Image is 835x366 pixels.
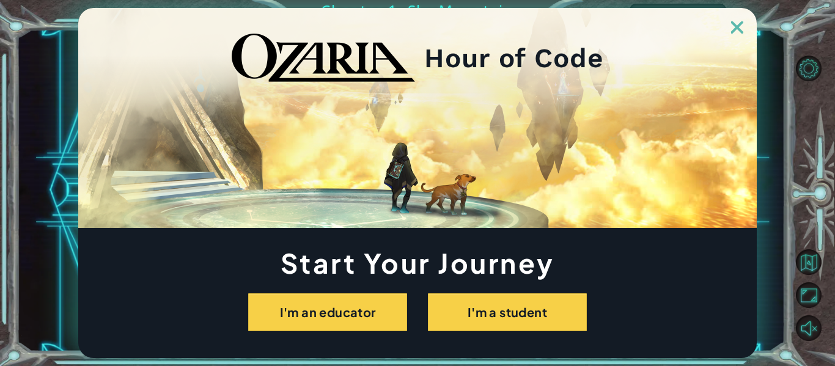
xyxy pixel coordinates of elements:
button: I'm an educator [248,293,407,331]
h1: Start Your Journey [78,251,757,275]
img: blackOzariaWordmark.png [232,34,415,82]
button: I'm a student [428,293,587,331]
h2: Hour of Code [424,46,603,70]
img: ExitButton_Dusk.png [731,21,743,34]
